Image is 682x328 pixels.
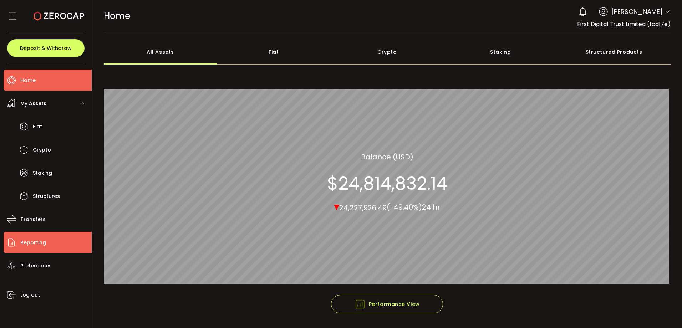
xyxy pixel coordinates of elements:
span: My Assets [20,98,46,109]
div: Crypto [330,40,444,65]
button: Performance View [331,295,443,313]
span: Reporting [20,237,46,248]
span: Preferences [20,261,52,271]
span: (-49.40%) [387,202,422,212]
section: Balance (USD) [361,151,413,162]
button: Deposit & Withdraw [7,39,85,57]
span: Transfers [20,214,46,225]
span: Staking [33,168,52,178]
span: ▾ [334,199,339,214]
span: Home [104,10,130,22]
span: Log out [20,290,40,300]
span: Performance View [355,299,420,309]
div: Fiat [217,40,330,65]
span: 24 hr [422,202,440,212]
span: Crypto [33,145,51,155]
div: All Assets [104,40,217,65]
div: Structured Products [557,40,671,65]
span: Deposit & Withdraw [20,46,72,51]
span: [PERSON_NAME] [611,7,663,16]
section: $24,814,832.14 [327,173,447,194]
span: Home [20,75,36,86]
span: First Digital Trust Limited (fcd17e) [577,20,671,28]
span: 24,227,926.49 [339,203,387,212]
div: Staking [444,40,557,65]
span: Fiat [33,122,42,132]
span: Structures [33,191,60,201]
iframe: Chat Widget [646,294,682,328]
